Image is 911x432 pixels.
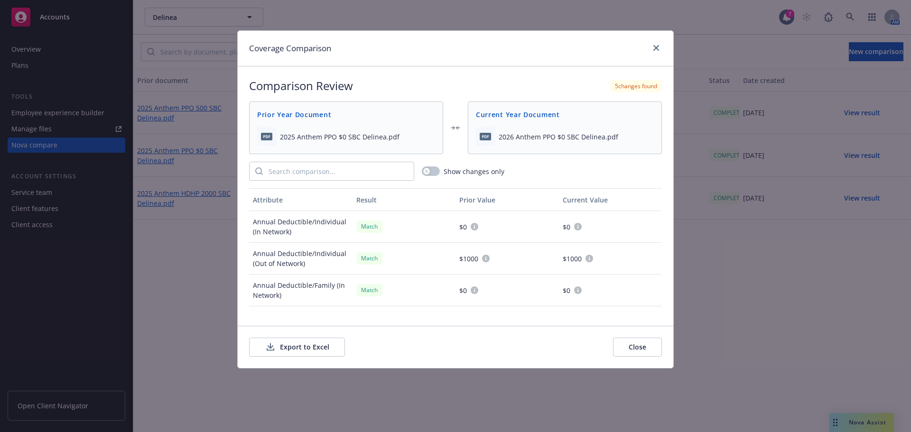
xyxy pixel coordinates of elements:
[563,254,582,264] span: $1000
[459,195,555,205] div: Prior Value
[455,188,559,211] button: Prior Value
[476,110,654,119] span: Current Year Document
[356,252,382,264] div: Match
[249,42,331,55] h1: Coverage Comparison
[651,42,662,54] a: close
[563,222,570,232] span: $0
[255,167,263,175] svg: Search
[499,132,618,142] span: 2026 Anthem PPO $0 SBC Delinea.pdf
[280,132,400,142] span: 2025 Anthem PPO $0 SBC Delinea.pdf
[563,285,570,295] span: $0
[257,110,435,119] span: Prior Year Document
[249,306,353,338] div: Annual Deductible/Family (Out of Network)
[356,221,382,232] div: Match
[249,338,345,357] button: Export to Excel
[613,338,662,357] button: Close
[263,162,414,180] input: Search comparison...
[249,211,353,243] div: Annual Deductible/Individual (In Network)
[444,166,504,176] span: Show changes only
[459,285,467,295] span: $0
[459,254,478,264] span: $1000
[356,284,382,296] div: Match
[249,243,353,275] div: Annual Deductible/Individual (Out of Network)
[459,222,467,232] span: $0
[249,78,353,94] h2: Comparison Review
[249,188,353,211] button: Attribute
[559,188,662,211] button: Current Value
[249,275,353,306] div: Annual Deductible/Family (In Network)
[356,195,452,205] div: Result
[563,195,659,205] div: Current Value
[610,80,662,92] div: 5 changes found
[253,195,349,205] div: Attribute
[353,188,456,211] button: Result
